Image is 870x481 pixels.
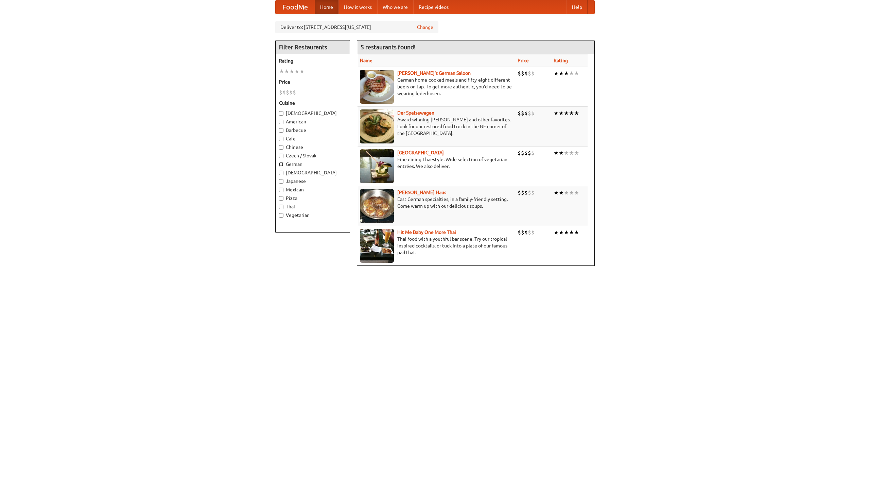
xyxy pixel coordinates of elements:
li: $ [531,109,535,117]
li: ★ [569,70,574,77]
a: Rating [554,58,568,63]
p: East German specialties, in a family-friendly setting. Come warm up with our delicious soups. [360,196,512,209]
li: ★ [569,229,574,236]
li: $ [524,189,528,196]
li: $ [524,70,528,77]
label: [DEMOGRAPHIC_DATA] [279,110,346,117]
p: Thai food with a youthful bar scene. Try our tropical inspired cocktails, or tuck into a plate of... [360,236,512,256]
li: $ [521,189,524,196]
li: ★ [564,109,569,117]
li: $ [531,189,535,196]
li: $ [289,89,293,96]
label: Barbecue [279,127,346,134]
li: $ [279,89,282,96]
li: $ [518,109,521,117]
li: ★ [284,68,289,75]
h5: Price [279,79,346,85]
li: $ [524,149,528,157]
a: Recipe videos [413,0,454,14]
li: ★ [564,189,569,196]
input: Mexican [279,188,283,192]
li: $ [518,229,521,236]
label: American [279,118,346,125]
li: ★ [554,189,559,196]
a: Who we are [377,0,413,14]
li: $ [531,149,535,157]
a: Price [518,58,529,63]
a: [GEOGRAPHIC_DATA] [397,150,444,155]
label: Chinese [279,144,346,151]
li: ★ [564,229,569,236]
li: ★ [294,68,299,75]
li: ★ [559,70,564,77]
img: satay.jpg [360,149,394,183]
li: ★ [569,109,574,117]
h4: Filter Restaurants [276,40,350,54]
a: Help [567,0,588,14]
li: ★ [554,229,559,236]
li: ★ [289,68,294,75]
li: $ [518,70,521,77]
a: Change [417,24,433,31]
p: German home-cooked meals and fifty-eight different beers on tap. To get more authentic, you'd nee... [360,76,512,97]
li: ★ [554,109,559,117]
a: [PERSON_NAME]'s German Saloon [397,70,471,76]
label: Japanese [279,178,346,185]
li: $ [528,149,531,157]
li: ★ [574,229,579,236]
label: Cafe [279,135,346,142]
a: Der Speisewagen [397,110,434,116]
input: Pizza [279,196,283,201]
a: Home [315,0,338,14]
li: ★ [574,189,579,196]
li: ★ [554,149,559,157]
li: $ [531,70,535,77]
li: $ [521,70,524,77]
input: Vegetarian [279,213,283,218]
li: $ [521,229,524,236]
h5: Rating [279,57,346,64]
li: ★ [554,70,559,77]
ng-pluralize: 5 restaurants found! [361,44,416,50]
li: ★ [574,149,579,157]
li: $ [528,70,531,77]
label: [DEMOGRAPHIC_DATA] [279,169,346,176]
a: Hit Me Baby One More Thai [397,229,456,235]
input: Japanese [279,179,283,184]
li: $ [286,89,289,96]
label: Czech / Slovak [279,152,346,159]
input: Barbecue [279,128,283,133]
li: ★ [559,149,564,157]
li: ★ [574,70,579,77]
input: Czech / Slovak [279,154,283,158]
li: $ [524,229,528,236]
p: Fine dining Thai-style. Wide selection of vegetarian entrées. We also deliver. [360,156,512,170]
img: esthers.jpg [360,70,394,104]
li: $ [293,89,296,96]
img: speisewagen.jpg [360,109,394,143]
li: ★ [279,68,284,75]
li: $ [528,189,531,196]
li: ★ [569,149,574,157]
label: Thai [279,203,346,210]
li: $ [531,229,535,236]
a: Name [360,58,372,63]
a: FoodMe [276,0,315,14]
li: ★ [569,189,574,196]
input: German [279,162,283,167]
li: $ [518,149,521,157]
a: How it works [338,0,377,14]
li: $ [528,109,531,117]
a: [PERSON_NAME] Haus [397,190,446,195]
li: $ [524,109,528,117]
img: kohlhaus.jpg [360,189,394,223]
input: Chinese [279,145,283,150]
li: ★ [574,109,579,117]
li: ★ [564,70,569,77]
li: ★ [559,189,564,196]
